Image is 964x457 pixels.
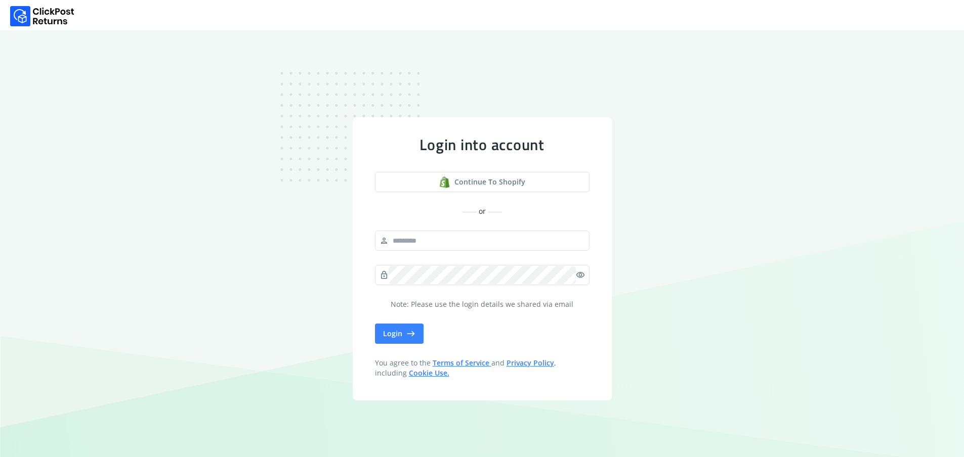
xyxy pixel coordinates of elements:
[380,268,389,282] span: lock
[10,6,74,26] img: Logo
[454,177,525,187] span: Continue to shopify
[375,299,590,309] p: Note: Please use the login details we shared via email
[576,268,585,282] span: visibility
[507,358,554,368] a: Privacy Policy
[406,327,415,341] span: east
[380,234,389,248] span: person
[375,172,590,192] button: Continue to shopify
[439,176,450,188] img: shopify logo
[409,368,449,378] a: Cookie Use.
[375,324,424,344] button: Login east
[375,358,590,378] span: You agree to the and , including
[375,172,590,192] a: shopify logoContinue to shopify
[375,135,590,154] div: Login into account
[375,206,590,216] div: or
[433,358,491,368] a: Terms of Service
